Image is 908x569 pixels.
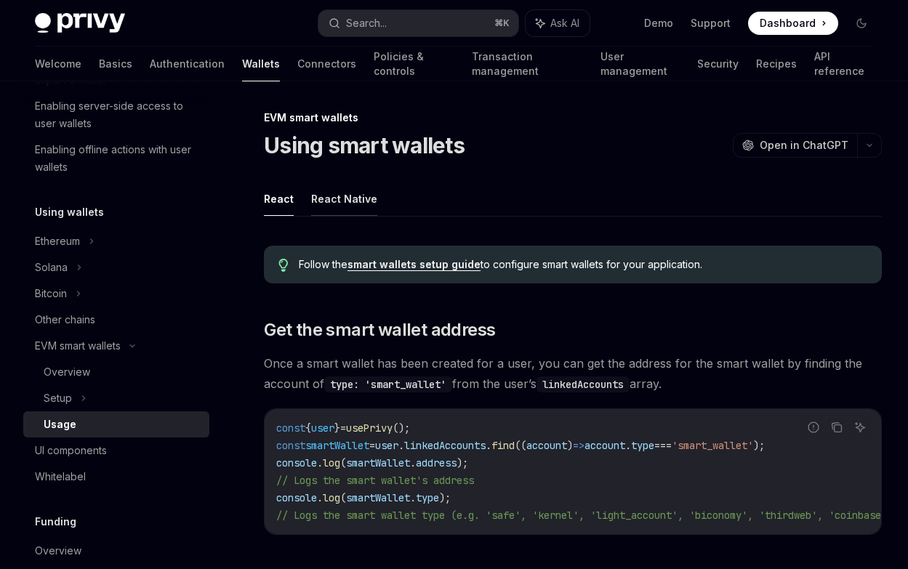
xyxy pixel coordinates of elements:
[44,363,90,381] div: Overview
[369,439,375,452] span: =
[346,421,393,435] span: usePrivy
[416,456,457,469] span: address
[276,456,317,469] span: console
[23,93,209,137] a: Enabling server-side access to user wallets
[323,491,340,504] span: log
[276,491,317,504] span: console
[311,421,334,435] span: user
[398,439,404,452] span: .
[748,12,838,35] a: Dashboard
[99,47,132,81] a: Basics
[305,439,369,452] span: smartWallet
[625,439,631,452] span: .
[23,437,209,464] a: UI components
[457,456,468,469] span: );
[760,16,816,31] span: Dashboard
[35,311,95,328] div: Other chains
[760,138,848,153] span: Open in ChatGPT
[631,439,654,452] span: type
[515,439,526,452] span: ((
[491,439,515,452] span: find
[756,47,797,81] a: Recipes
[494,17,510,29] span: ⌘ K
[35,337,121,355] div: EVM smart wallets
[276,439,305,452] span: const
[23,359,209,385] a: Overview
[404,439,486,452] span: linkedAccounts
[276,474,474,487] span: // Logs the smart wallet's address
[416,491,439,504] span: type
[340,421,346,435] span: =
[264,353,882,394] span: Once a smart wallet has been created for a user, you can get the address for the smart wallet by ...
[814,47,873,81] a: API reference
[486,439,491,452] span: .
[654,439,672,452] span: ===
[753,439,765,452] span: );
[567,439,573,452] span: )
[264,110,882,125] div: EVM smart wallets
[264,132,465,158] h1: Using smart wallets
[410,491,416,504] span: .
[374,47,454,81] a: Policies & controls
[44,390,72,407] div: Setup
[410,456,416,469] span: .
[324,376,452,392] code: type: 'smart_wallet'
[526,10,590,36] button: Ask AI
[35,141,201,176] div: Enabling offline actions with user wallets
[672,439,753,452] span: 'smart_wallet'
[35,47,81,81] a: Welcome
[317,491,323,504] span: .
[305,421,311,435] span: {
[23,137,209,180] a: Enabling offline actions with user wallets
[334,421,340,435] span: }
[35,233,80,250] div: Ethereum
[733,133,857,158] button: Open in ChatGPT
[35,203,104,221] h5: Using wallets
[317,456,323,469] span: .
[318,10,519,36] button: Search...⌘K
[23,411,209,437] a: Usage
[472,47,583,81] a: Transaction management
[311,182,377,216] button: React Native
[439,491,451,504] span: );
[276,421,305,435] span: const
[264,318,495,342] span: Get the smart wallet address
[242,47,280,81] a: Wallets
[150,47,225,81] a: Authentication
[299,257,867,272] span: Follow the to configure smart wallets for your application.
[340,456,346,469] span: (
[697,47,739,81] a: Security
[691,16,731,31] a: Support
[526,439,567,452] span: account
[297,47,356,81] a: Connectors
[600,47,680,81] a: User management
[44,416,76,433] div: Usage
[340,491,346,504] span: (
[35,468,86,485] div: Whitelabel
[347,258,481,271] a: smart wallets setup guide
[35,542,81,560] div: Overview
[550,16,579,31] span: Ask AI
[393,421,410,435] span: ();
[804,418,823,437] button: Report incorrect code
[584,439,625,452] span: account
[850,12,873,35] button: Toggle dark mode
[644,16,673,31] a: Demo
[323,456,340,469] span: log
[278,259,289,272] svg: Tip
[35,13,125,33] img: dark logo
[23,538,209,564] a: Overview
[375,439,398,452] span: user
[264,182,294,216] button: React
[851,418,869,437] button: Ask AI
[346,456,410,469] span: smartWallet
[346,491,410,504] span: smartWallet
[35,285,67,302] div: Bitcoin
[827,418,846,437] button: Copy the contents from the code block
[23,307,209,333] a: Other chains
[23,464,209,490] a: Whitelabel
[35,259,68,276] div: Solana
[35,513,76,530] h5: Funding
[537,376,630,392] code: linkedAccounts
[346,15,387,32] div: Search...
